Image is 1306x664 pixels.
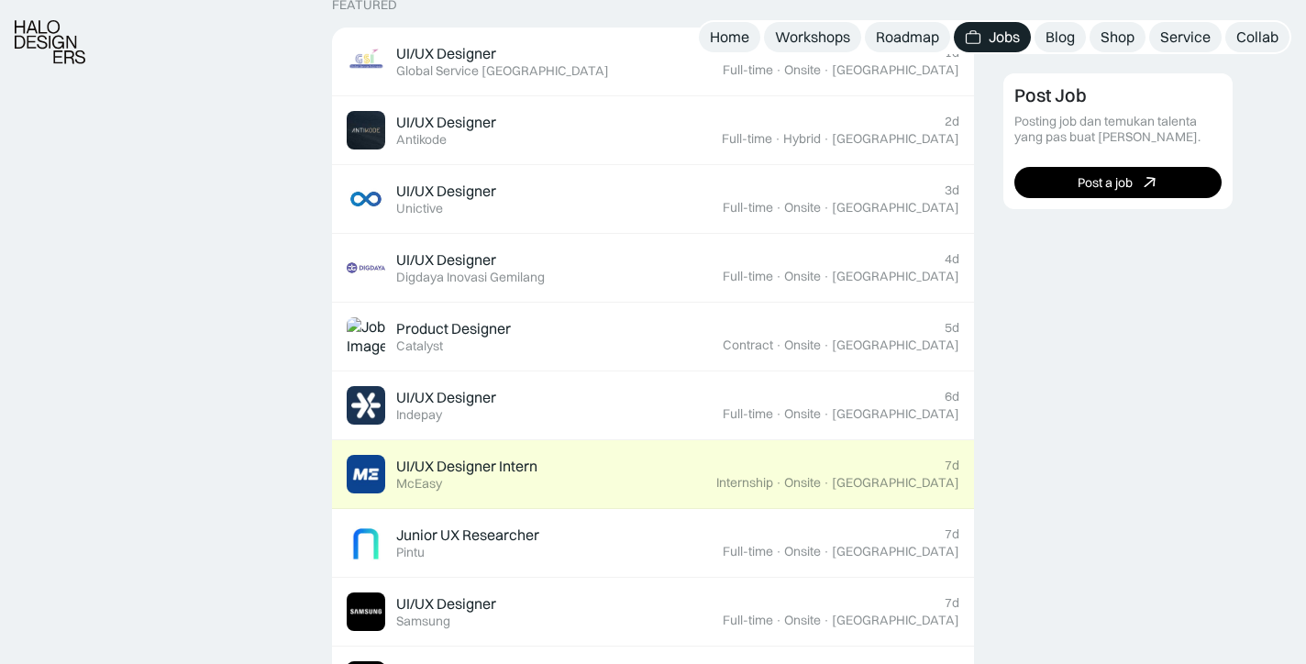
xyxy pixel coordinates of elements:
div: Full-time [723,269,773,284]
a: Job ImageUI/UX DesignerUnictive3dFull-time·Onsite·[GEOGRAPHIC_DATA] [332,165,974,234]
div: · [775,475,782,491]
div: · [823,406,830,422]
div: Jobs [989,28,1020,47]
div: · [775,613,782,628]
div: · [775,269,782,284]
div: Shop [1101,28,1134,47]
img: Job Image [347,317,385,356]
div: 2d [945,114,959,129]
div: Collab [1236,28,1278,47]
a: Job ImageUI/UX DesignerSamsung7dFull-time·Onsite·[GEOGRAPHIC_DATA] [332,578,974,647]
a: Post a job [1014,167,1222,198]
div: UI/UX Designer [396,182,496,201]
div: · [823,131,830,147]
div: Onsite [784,406,821,422]
div: Post Job [1014,84,1087,106]
div: Unictive [396,201,443,216]
div: [GEOGRAPHIC_DATA] [832,62,959,78]
div: [GEOGRAPHIC_DATA] [832,338,959,353]
div: 1d [945,45,959,61]
div: UI/UX Designer [396,594,496,614]
div: Hybrid [783,131,821,147]
div: · [775,62,782,78]
a: Shop [1090,22,1146,52]
div: Internship [716,475,773,491]
div: Onsite [784,200,821,216]
div: Full-time [723,200,773,216]
div: · [775,544,782,559]
div: 6d [945,389,959,404]
a: Job ImageJunior UX ResearcherPintu7dFull-time·Onsite·[GEOGRAPHIC_DATA] [332,509,974,578]
div: · [823,269,830,284]
div: 5d [945,320,959,336]
div: Pintu [396,545,425,560]
div: [GEOGRAPHIC_DATA] [832,613,959,628]
a: Home [699,22,760,52]
div: Onsite [784,269,821,284]
a: Roadmap [865,22,950,52]
div: Roadmap [876,28,939,47]
div: McEasy [396,476,442,492]
a: Job ImageUI/UX DesignerGlobal Service [GEOGRAPHIC_DATA]1dFull-time·Onsite·[GEOGRAPHIC_DATA] [332,28,974,96]
div: [GEOGRAPHIC_DATA] [832,406,959,422]
a: Collab [1225,22,1289,52]
div: Product Designer [396,319,511,338]
a: Job ImageProduct DesignerCatalyst5dContract·Onsite·[GEOGRAPHIC_DATA] [332,303,974,371]
div: UI/UX Designer [396,44,496,63]
div: · [775,406,782,422]
div: Full-time [723,544,773,559]
div: 7d [945,595,959,611]
div: Workshops [775,28,850,47]
div: · [823,62,830,78]
div: Blog [1046,28,1075,47]
div: 7d [945,458,959,473]
div: Catalyst [396,338,443,354]
div: · [823,338,830,353]
div: Contract [723,338,773,353]
div: Post a job [1078,174,1133,190]
div: Onsite [784,544,821,559]
img: Job Image [347,42,385,81]
img: Job Image [347,386,385,425]
div: Global Service [GEOGRAPHIC_DATA] [396,63,609,79]
img: Job Image [347,111,385,149]
div: Digdaya Inovasi Gemilang [396,270,545,285]
img: Job Image [347,592,385,631]
div: Onsite [784,475,821,491]
div: [GEOGRAPHIC_DATA] [832,269,959,284]
div: Full-time [723,406,773,422]
a: Job ImageUI/UX DesignerDigdaya Inovasi Gemilang4dFull-time·Onsite·[GEOGRAPHIC_DATA] [332,234,974,303]
div: · [774,131,781,147]
a: Workshops [764,22,861,52]
a: Job ImageUI/UX Designer InternMcEasy7dInternship·Onsite·[GEOGRAPHIC_DATA] [332,440,974,509]
div: 4d [945,251,959,267]
div: [GEOGRAPHIC_DATA] [832,544,959,559]
div: Home [710,28,749,47]
div: Onsite [784,338,821,353]
div: · [823,544,830,559]
div: Full-time [723,62,773,78]
a: Jobs [954,22,1031,52]
a: Job ImageUI/UX DesignerIndepay6dFull-time·Onsite·[GEOGRAPHIC_DATA] [332,371,974,440]
div: Service [1160,28,1211,47]
a: Blog [1035,22,1086,52]
div: 7d [945,526,959,542]
a: Service [1149,22,1222,52]
div: · [775,338,782,353]
div: [GEOGRAPHIC_DATA] [832,200,959,216]
img: Job Image [347,455,385,493]
div: Full-time [723,613,773,628]
div: UI/UX Designer [396,113,496,132]
div: · [775,200,782,216]
img: Job Image [347,249,385,287]
div: [GEOGRAPHIC_DATA] [832,475,959,491]
div: UI/UX Designer [396,388,496,407]
div: Indepay [396,407,442,423]
div: · [823,613,830,628]
div: Junior UX Researcher [396,526,539,545]
img: Job Image [347,524,385,562]
div: [GEOGRAPHIC_DATA] [832,131,959,147]
div: Posting job dan temukan talenta yang pas buat [PERSON_NAME]. [1014,114,1222,145]
a: Job ImageUI/UX DesignerAntikode2dFull-time·Hybrid·[GEOGRAPHIC_DATA] [332,96,974,165]
div: Onsite [784,613,821,628]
